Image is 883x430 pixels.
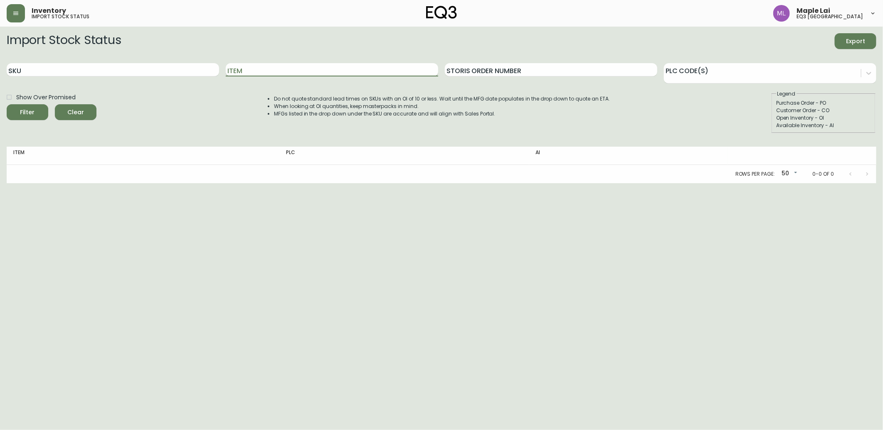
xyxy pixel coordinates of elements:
[274,95,610,103] li: Do not quote standard lead times on SKUs with an OI of 10 or less. Wait until the MFG date popula...
[274,110,610,118] li: MFGs listed in the drop down under the SKU are accurate and will align with Sales Portal.
[529,147,728,165] th: AI
[835,33,876,49] button: Export
[735,170,775,178] p: Rows per page:
[7,147,279,165] th: Item
[32,14,89,19] h5: import stock status
[797,7,830,14] span: Maple Lai
[773,5,790,22] img: 61e28cffcf8cc9f4e300d877dd684943
[32,7,66,14] span: Inventory
[62,107,90,118] span: Clear
[778,167,799,181] div: 50
[776,107,871,114] div: Customer Order - CO
[55,104,96,120] button: Clear
[16,93,76,102] span: Show Over Promised
[7,33,121,49] h2: Import Stock Status
[274,103,610,110] li: When looking at OI quantities, keep masterpacks in mind.
[797,14,863,19] h5: eq3 [GEOGRAPHIC_DATA]
[776,99,871,107] div: Purchase Order - PO
[776,114,871,122] div: Open Inventory - OI
[7,104,48,120] button: Filter
[812,170,834,178] p: 0-0 of 0
[776,90,797,98] legend: Legend
[426,6,457,19] img: logo
[776,122,871,129] div: Available Inventory - AI
[841,36,870,47] span: Export
[279,147,529,165] th: PLC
